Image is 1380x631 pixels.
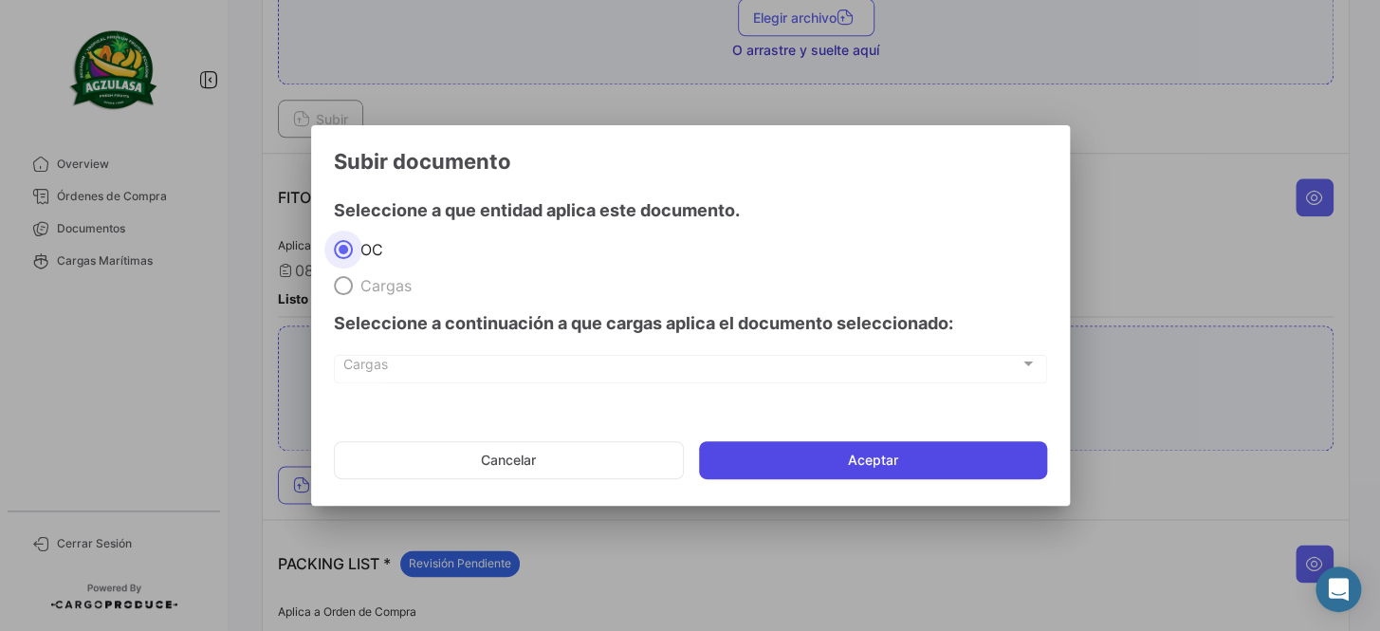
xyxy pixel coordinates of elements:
div: Abrir Intercom Messenger [1316,566,1361,612]
span: OC [353,240,383,259]
button: Aceptar [699,441,1047,479]
h4: Seleccione a continuación a que cargas aplica el documento seleccionado: [334,310,1047,337]
button: Cancelar [334,441,684,479]
h3: Subir documento [334,148,1047,175]
span: Cargas [353,276,412,295]
h4: Seleccione a que entidad aplica este documento. [334,197,1047,224]
span: Cargas [343,360,1020,376]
